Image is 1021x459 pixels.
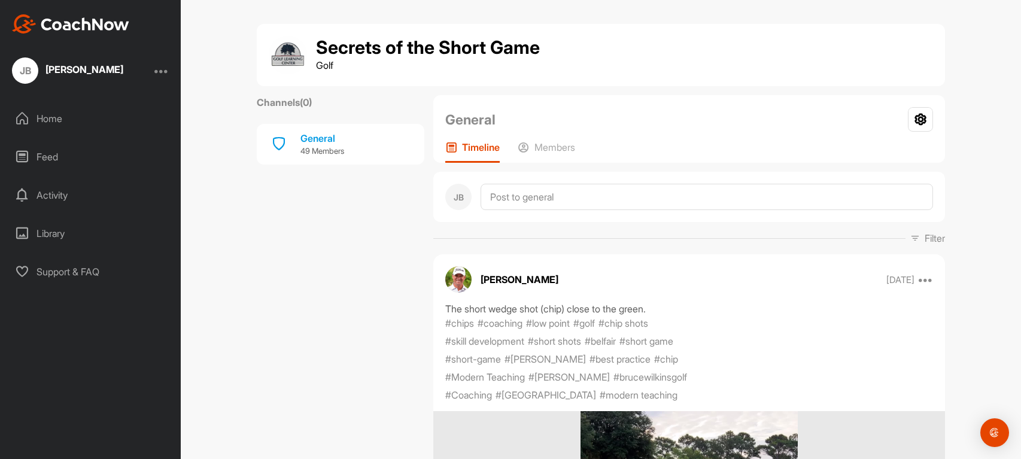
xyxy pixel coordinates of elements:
p: #chip shots [598,316,648,330]
div: Support & FAQ [7,257,175,287]
p: #[GEOGRAPHIC_DATA] [496,388,596,402]
p: #low point [526,316,570,330]
div: JB [445,184,472,210]
p: #Modern Teaching [445,370,525,384]
div: General [300,131,344,145]
img: avatar [445,266,472,293]
p: #chip [654,352,678,366]
p: 49 Members [300,145,344,157]
div: Activity [7,180,175,210]
div: Feed [7,142,175,172]
p: Members [534,141,575,153]
p: [DATE] [886,274,914,286]
div: [PERSON_NAME] [45,65,123,74]
p: #brucewilkinsgolf [613,370,687,384]
div: The short wedge shot (chip) close to the green. [445,302,933,316]
p: #best practice [589,352,651,366]
p: #[PERSON_NAME] [528,370,610,384]
p: Golf [316,58,540,72]
img: group [269,36,307,74]
div: Home [7,104,175,133]
p: #coaching [478,316,522,330]
p: #golf [573,316,595,330]
h1: Secrets of the Short Game [316,38,540,58]
p: #short-game [445,352,501,366]
label: Channels ( 0 ) [257,95,312,110]
p: #short shots [528,334,581,348]
p: #short game [619,334,673,348]
p: [PERSON_NAME] [481,272,558,287]
p: Filter [925,231,945,245]
h2: General [445,110,496,130]
p: #chips [445,316,474,330]
div: JB [12,57,38,84]
p: #modern teaching [600,388,677,402]
p: Timeline [462,141,500,153]
img: CoachNow [12,14,129,34]
p: #Coaching [445,388,492,402]
p: #belfair [585,334,616,348]
div: Library [7,218,175,248]
p: #[PERSON_NAME] [505,352,586,366]
div: Open Intercom Messenger [980,418,1009,447]
p: #skill development [445,334,524,348]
